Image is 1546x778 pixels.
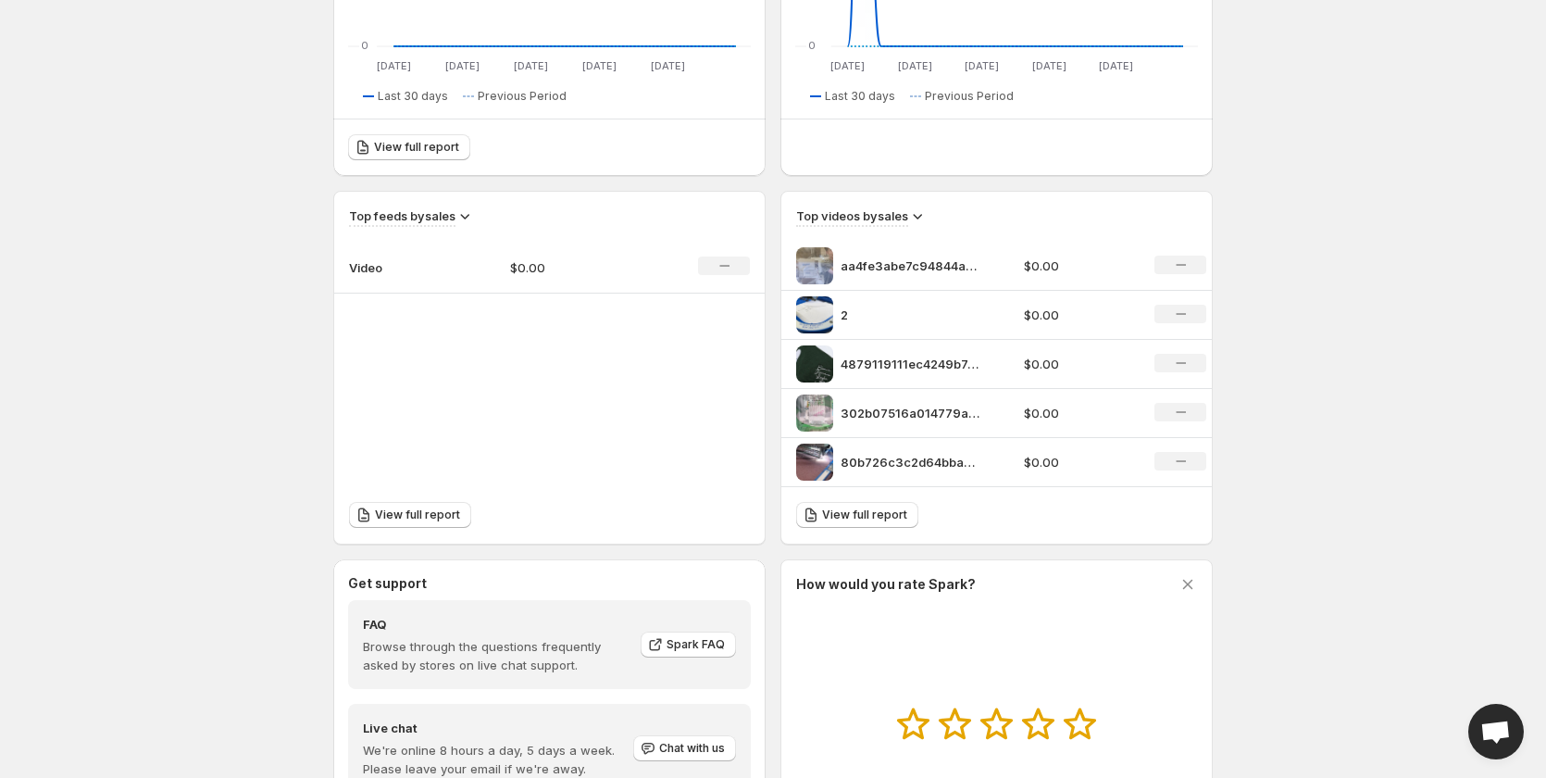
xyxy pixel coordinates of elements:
img: 4879119111ec4249b7d4172e44a2f2abHD-1080p-72Mbps-45621365 [796,345,833,383]
h4: Live chat [363,719,631,737]
p: $0.00 [1024,257,1133,275]
span: Last 30 days [378,89,448,104]
a: View full report [348,134,470,160]
text: [DATE] [965,59,999,72]
span: Spark FAQ [667,637,725,652]
text: 0 [361,39,368,52]
span: View full report [375,508,460,522]
text: [DATE] [898,59,932,72]
text: [DATE] [377,59,411,72]
span: Last 30 days [825,89,895,104]
p: 2 [841,306,979,324]
a: View full report [349,502,471,528]
p: Browse through the questions frequently asked by stores on live chat support. [363,637,628,674]
text: [DATE] [1099,59,1133,72]
p: 302b07516a014779ade77e1feb99395cHD-1080p-72Mbps-45621263 [841,404,979,422]
span: Previous Period [925,89,1014,104]
text: [DATE] [651,59,685,72]
img: 2 [796,296,833,333]
text: [DATE] [582,59,617,72]
a: Spark FAQ [641,632,736,658]
img: 80b726c3c2d64bba932b0a2ab9ab8e8eHD-1080p-72Mbps-45621355 [796,444,833,481]
img: aa4fe3abe7c94844a35bd5d48dfad5daHD-1080p-72Mbps-45621350 [796,247,833,284]
text: [DATE] [514,59,548,72]
p: $0.00 [1024,306,1133,324]
h3: Top feeds by sales [349,207,455,225]
text: [DATE] [1032,59,1066,72]
p: $0.00 [510,258,642,277]
p: $0.00 [1024,355,1133,373]
p: aa4fe3abe7c94844a35bd5d48dfad5daHD-1080p-72Mbps-45621350 [841,257,979,275]
a: View full report [796,502,918,528]
p: $0.00 [1024,404,1133,422]
text: [DATE] [830,59,865,72]
p: 4879119111ec4249b7d4172e44a2f2abHD-1080p-72Mbps-45621365 [841,355,979,373]
span: Chat with us [659,741,725,756]
a: Open chat [1468,704,1524,759]
text: 0 [808,39,816,52]
h3: How would you rate Spark? [796,575,976,594]
h3: Get support [348,574,427,593]
img: 302b07516a014779ade77e1feb99395cHD-1080p-72Mbps-45621263 [796,395,833,432]
span: View full report [822,508,907,522]
span: View full report [374,140,459,155]
button: Chat with us [633,735,736,761]
p: $0.00 [1024,453,1133,471]
text: [DATE] [445,59,480,72]
h3: Top videos by sales [796,207,908,225]
h4: FAQ [363,615,628,634]
span: Previous Period [478,89,567,104]
p: We're online 8 hours a day, 5 days a week. Please leave your email if we're away. [363,741,631,778]
p: 80b726c3c2d64bba932b0a2ab9ab8e8eHD-1080p-72Mbps-45621355 [841,453,979,471]
p: Video [349,258,442,277]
